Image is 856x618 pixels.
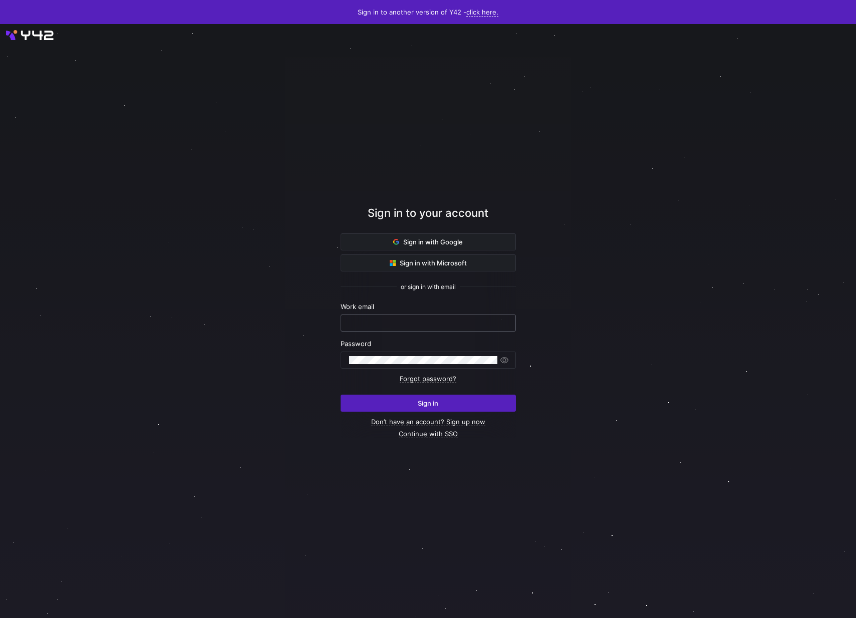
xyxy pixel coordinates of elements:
[390,259,467,267] span: Sign in with Microsoft
[399,430,458,438] a: Continue with SSO
[393,238,463,246] span: Sign in with Google
[341,302,374,311] span: Work email
[371,418,485,426] a: Don’t have an account? Sign up now
[401,283,456,290] span: or sign in with email
[341,233,516,250] button: Sign in with Google
[400,375,456,383] a: Forgot password?
[341,254,516,271] button: Sign in with Microsoft
[418,399,438,407] span: Sign in
[341,205,516,233] div: Sign in to your account
[466,8,498,17] a: click here.
[341,340,371,348] span: Password
[341,395,516,412] button: Sign in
